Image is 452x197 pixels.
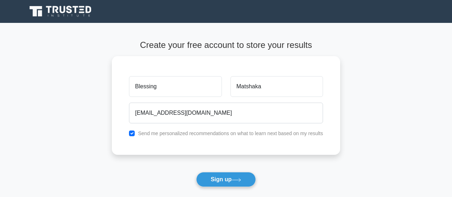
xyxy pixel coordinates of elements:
[129,103,323,123] input: Email
[112,40,340,50] h4: Create your free account to store your results
[138,130,323,136] label: Send me personalized recommendations on what to learn next based on my results
[196,172,256,187] button: Sign up
[230,76,323,97] input: Last name
[129,76,222,97] input: First name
